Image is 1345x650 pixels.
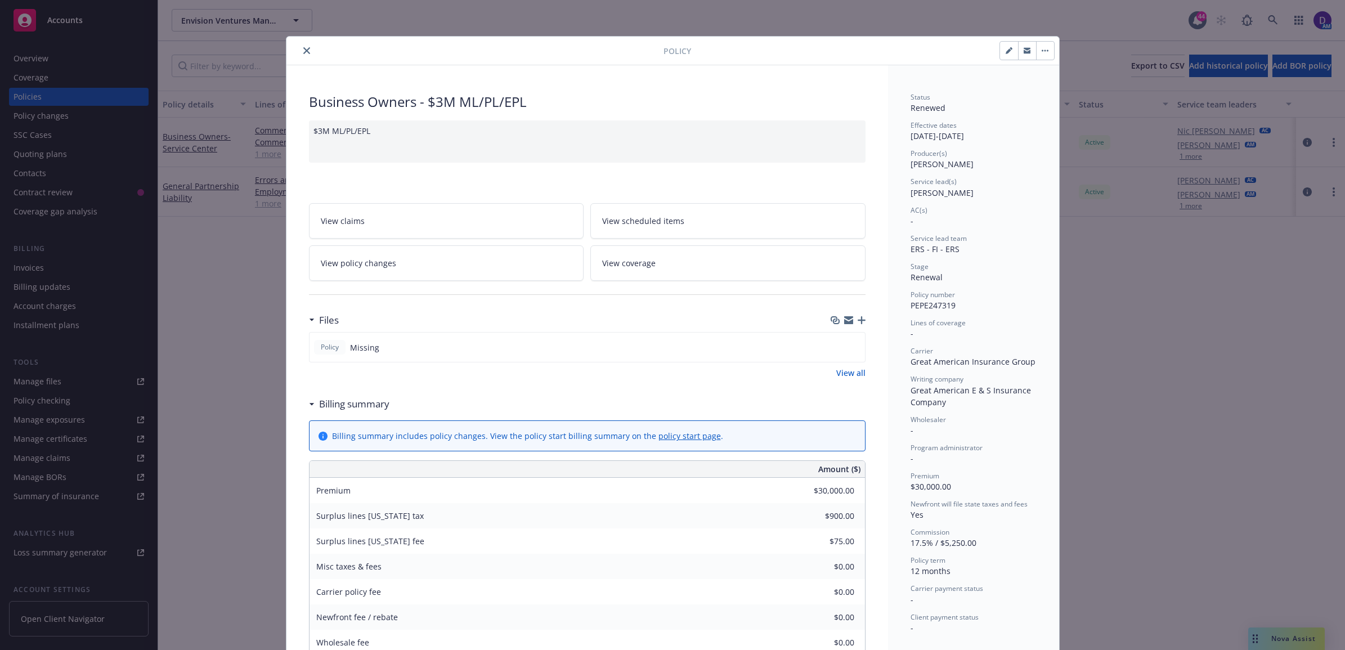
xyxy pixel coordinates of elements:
span: View claims [321,215,365,227]
div: - [911,328,1037,339]
div: Billing summary [309,397,389,411]
h3: Files [319,313,339,328]
div: Business Owners - $3M ML/PL/EPL [309,92,866,111]
h3: Billing summary [319,397,389,411]
span: Premium [911,471,939,481]
button: close [300,44,313,57]
span: 12 months [911,566,951,576]
span: Policy term [911,555,945,565]
span: Newfront fee / rebate [316,612,398,622]
span: 17.5% / $5,250.00 [911,537,976,548]
a: View scheduled items [590,203,866,239]
span: Policy [319,342,341,352]
span: - [911,216,913,226]
input: 0.00 [788,508,861,525]
span: Surplus lines [US_STATE] fee [316,536,424,546]
span: Carrier [911,346,933,356]
span: - [911,622,913,633]
input: 0.00 [788,609,861,626]
span: - [911,594,913,605]
div: Files [309,313,339,328]
span: Carrier payment status [911,584,983,593]
a: View all [836,367,866,379]
span: Carrier policy fee [316,586,381,597]
span: Lines of coverage [911,318,966,328]
span: Status [911,92,930,102]
span: Policy [663,45,691,57]
span: Service lead team [911,234,967,243]
span: Surplus lines [US_STATE] tax [316,510,424,521]
div: [DATE] - [DATE] [911,120,1037,142]
span: Writing company [911,374,963,384]
a: policy start page [658,431,721,441]
span: Effective dates [911,120,957,130]
input: 0.00 [788,558,861,575]
a: View claims [309,203,584,239]
span: $30,000.00 [911,481,951,492]
span: View policy changes [321,257,396,269]
div: $3M ML/PL/EPL [309,120,866,163]
span: Great American E & S Insurance Company [911,385,1033,407]
span: Renewed [911,102,945,113]
span: View scheduled items [602,215,684,227]
span: View coverage [602,257,656,269]
span: - [911,453,913,464]
span: AC(s) [911,205,927,215]
input: 0.00 [788,482,861,499]
span: Service lead(s) [911,177,957,186]
a: View coverage [590,245,866,281]
span: Amount ($) [818,463,860,475]
span: Commission [911,527,949,537]
span: [PERSON_NAME] [911,187,974,198]
span: Premium [316,485,351,496]
span: Missing [350,342,379,353]
span: Great American Insurance Group [911,356,1035,367]
span: Client payment status [911,612,979,622]
span: - [911,425,913,436]
input: 0.00 [788,533,861,550]
input: 0.00 [788,584,861,600]
span: Policy number [911,290,955,299]
span: Yes [911,509,923,520]
span: [PERSON_NAME] [911,159,974,169]
span: Producer(s) [911,149,947,158]
span: Wholesale fee [316,637,369,648]
span: Wholesaler [911,415,946,424]
span: Program administrator [911,443,983,452]
span: ERS - FI - ERS [911,244,960,254]
div: Billing summary includes policy changes. View the policy start billing summary on the . [332,430,723,442]
a: View policy changes [309,245,584,281]
span: Stage [911,262,929,271]
span: PEPE247319 [911,300,956,311]
span: Renewal [911,272,943,283]
span: Misc taxes & fees [316,561,382,572]
span: Newfront will file state taxes and fees [911,499,1028,509]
